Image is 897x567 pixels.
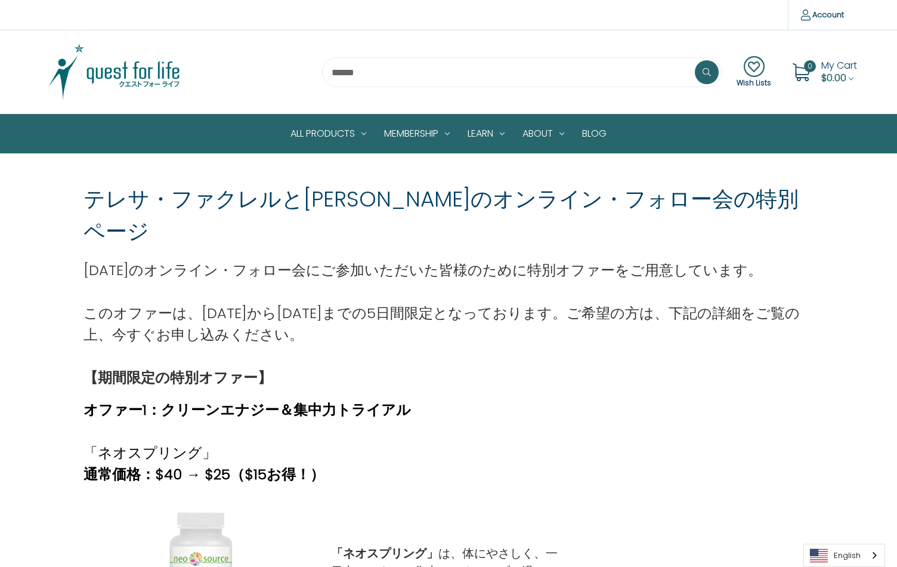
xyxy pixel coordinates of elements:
div: Language [803,544,885,567]
a: Learn [459,115,514,153]
strong: 【期間限定の特別オファー】 [83,368,272,387]
img: Quest Group [40,42,189,102]
a: About [514,115,573,153]
strong: オファー1：クリーンエナジー＆集中力トライアル [83,400,411,420]
a: Wish Lists [737,56,771,88]
p: このオファーは、[DATE]から[DATE]までの5日間限定となっております。ご希望の方は、下記の詳細をご覧の上、今すぐお申し込みください。 [83,303,813,346]
a: English [804,544,884,566]
p: 「ネオスプリング」 [83,442,411,464]
a: All Products [282,115,375,153]
span: $0.00 [821,71,846,85]
p: テレサ・ファクレルと[PERSON_NAME]のオンライン・フォロー会の特別ページ [83,183,813,248]
a: Membership [375,115,459,153]
a: Blog [573,115,615,153]
a: Cart with 0 items [821,58,857,85]
strong: 「ネオスプリング」 [331,545,438,562]
aside: Language selected: English [803,544,885,567]
span: My Cart [821,58,857,72]
p: [DATE]のオンライン・フォロー会にご参加いただいた皆様のために特別オファーをご用意しています。 [83,260,813,281]
span: 0 [804,60,816,72]
strong: 通常価格：$40 → $25（$15お得！） [83,464,324,484]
